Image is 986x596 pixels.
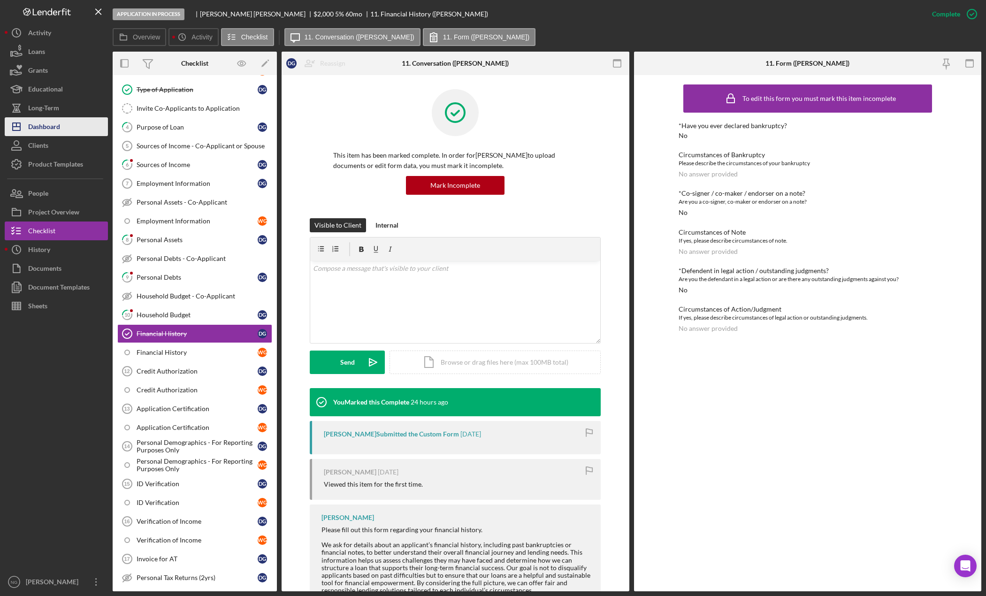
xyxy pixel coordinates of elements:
a: Clients [5,136,108,155]
div: Are you a co-signer, co-maker or endorser on a note? [679,197,937,206]
div: Long-Term [28,99,59,120]
button: People [5,184,108,203]
div: Activity [28,23,51,45]
div: Credit Authorization [137,386,258,394]
tspan: 5 [126,143,129,149]
a: 10Household BudgetDg [117,306,272,324]
div: Please fill out this form regarding your financial history. [321,526,591,534]
a: 13Application CertificationDg [117,399,272,418]
label: Overview [133,33,160,41]
div: Personal Debts - Co-Applicant [137,255,272,262]
label: 11. Form ([PERSON_NAME]) [443,33,529,41]
button: Visible to Client [310,218,366,232]
button: Dashboard [5,117,108,136]
div: If yes, please describe circumstances of note. [679,236,937,245]
a: 15ID VerificationDg [117,474,272,493]
a: 8Personal AssetsDg [117,230,272,249]
button: Educational [5,80,108,99]
div: W G [258,498,267,507]
div: Send [340,351,355,374]
div: W G [258,535,267,545]
div: W G [258,216,267,226]
div: Educational [28,80,63,101]
a: 12Credit AuthorizationDg [117,362,272,381]
label: Checklist [241,33,268,41]
div: ID Verification [137,499,258,506]
div: Sheets [28,297,47,318]
div: Clients [28,136,48,157]
time: 2025-10-03 18:37 [460,430,481,438]
div: D g [258,442,267,451]
tspan: 16 [124,519,130,524]
div: D g [258,122,267,132]
div: D g [258,235,267,245]
div: No [679,209,688,216]
div: Grants [28,61,48,82]
a: Household Budget - Co-Applicant [117,287,272,306]
tspan: 10 [124,312,130,318]
div: D g [258,160,267,169]
a: 4Purpose of LoanDg [117,118,272,137]
button: Long-Term [5,99,108,117]
div: Personal Demographics - For Reporting Purposes Only [137,439,258,454]
div: No [679,132,688,139]
button: Sheets [5,297,108,315]
div: We ask for details about an applicant’s financial history, including past bankruptcies or financi... [321,541,591,594]
tspan: 6 [126,161,129,168]
div: Verification of Income [137,536,258,544]
button: Document Templates [5,278,108,297]
div: W G [258,460,267,470]
div: Sources of Income - Co-Applicant or Spouse [137,142,272,150]
a: Verification of IncomeWG [117,531,272,550]
div: Financial History [137,330,258,337]
div: Internal [375,218,398,232]
a: 9Personal DebtsDg [117,268,272,287]
a: History [5,240,108,259]
div: Circumstances of Bankruptcy [679,151,937,159]
a: Checklist [5,222,108,240]
tspan: 14 [124,443,130,449]
button: Internal [371,218,403,232]
a: 6Sources of IncomeDg [117,155,272,174]
div: Please describe the circumstances of your bankruptcy [679,159,937,168]
div: Invoice for AT [137,555,258,563]
button: Send [310,351,385,374]
a: Type of ApplicationDg [117,80,272,99]
div: *Have you ever declared bankruptcy? [679,122,937,130]
div: No answer provided [679,170,738,178]
button: Grants [5,61,108,80]
div: Mark Incomplete [430,176,480,195]
div: No answer provided [679,325,738,332]
div: Dashboard [28,117,60,138]
div: [PERSON_NAME] [324,468,376,476]
tspan: 7 [126,181,129,186]
div: People [28,184,48,205]
a: Activity [5,23,108,42]
div: Are you the defendant in a legal action or are there any outstanding judgments against you? [679,275,937,284]
a: Financial HistoryWG [117,343,272,362]
span: $2,000 [313,10,334,18]
div: Checklist [28,222,55,243]
a: 17Invoice for ATDg [117,550,272,568]
button: Documents [5,259,108,278]
button: Checklist [221,28,274,46]
div: Project Overview [28,203,79,224]
p: This item has been marked complete. In order for [PERSON_NAME] to upload documents or edit form d... [333,150,577,171]
tspan: 4 [126,124,129,130]
div: Reassign [320,54,345,73]
div: W G [258,385,267,395]
div: Circumstances of Action/Judgment [679,306,937,313]
div: Application Certification [137,405,258,413]
text: NG [11,580,17,585]
div: You Marked this Complete [333,398,409,406]
div: D g [258,573,267,582]
div: 60 mo [345,10,362,18]
div: If yes, please describe circumstances of legal action or outstanding judgments. [679,313,937,322]
div: To edit this form you must mark this item incomplete [742,95,896,102]
div: Financial History [137,349,258,356]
